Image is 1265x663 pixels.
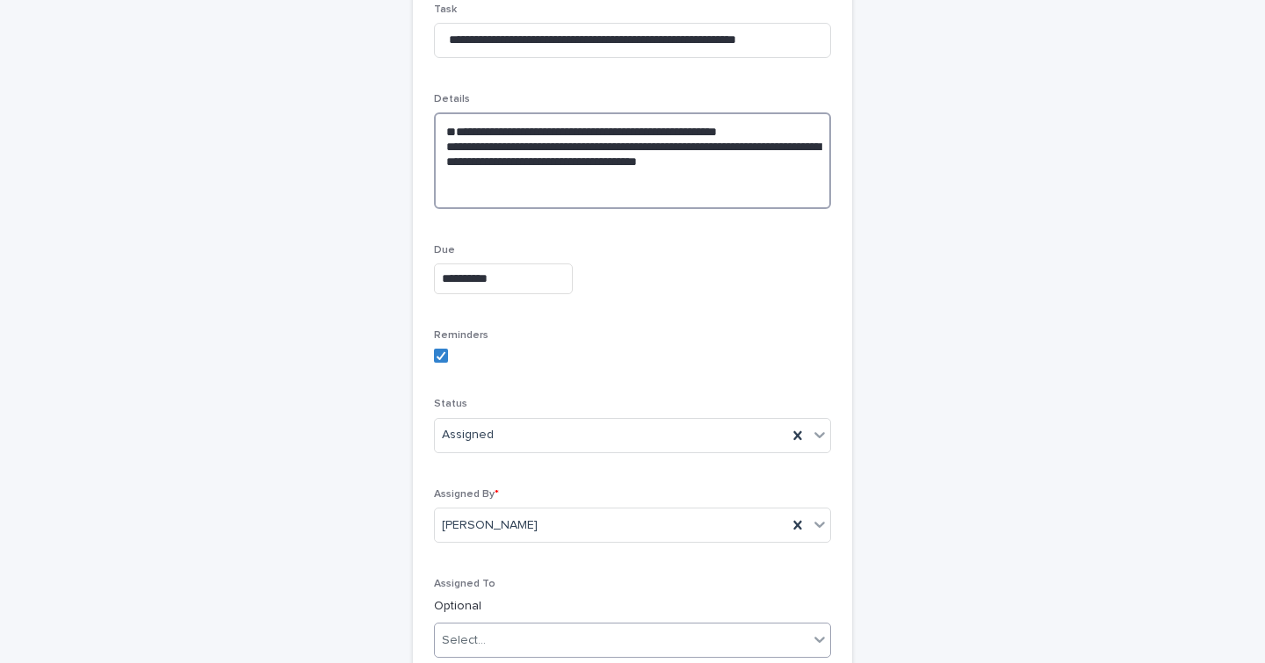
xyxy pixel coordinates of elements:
div: Select... [442,631,486,650]
span: Status [434,399,467,409]
span: [PERSON_NAME] [442,516,538,535]
span: Task [434,4,457,15]
span: Due [434,245,455,256]
span: Assigned By [434,489,499,500]
span: Details [434,94,470,104]
span: Assigned [442,426,494,444]
span: Assigned To [434,579,495,589]
span: Reminders [434,330,488,341]
p: Optional [434,597,831,616]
